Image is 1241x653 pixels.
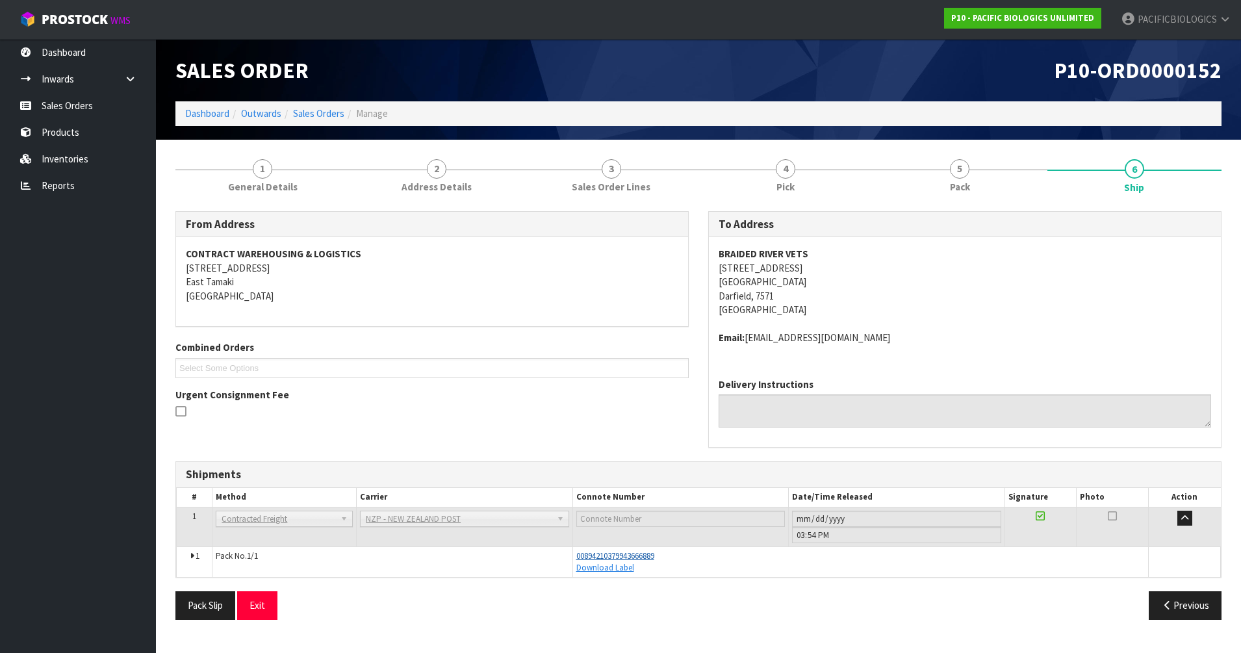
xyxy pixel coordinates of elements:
[1149,488,1221,507] th: Action
[719,331,745,344] strong: email
[110,14,131,27] small: WMS
[576,550,654,561] a: 00894210379943666889
[42,11,108,28] span: ProStock
[222,511,335,527] span: Contracted Freight
[402,180,472,194] span: Address Details
[950,180,970,194] span: Pack
[1149,591,1222,619] button: Previous
[192,511,196,522] span: 1
[186,248,361,260] strong: CONTRACT WAREHOUSING & LOGISTICS
[175,340,254,354] label: Combined Orders
[1054,57,1222,84] span: P10-ORD0000152
[776,180,795,194] span: Pick
[357,488,572,507] th: Carrier
[293,107,344,120] a: Sales Orders
[1077,488,1149,507] th: Photo
[1124,181,1144,194] span: Ship
[186,468,1211,481] h3: Shipments
[951,12,1094,23] strong: P10 - PACIFIC BIOLOGICS UNLIMITED
[427,159,446,179] span: 2
[576,562,634,573] a: Download Label
[356,107,388,120] span: Manage
[247,550,258,561] span: 1/1
[212,546,572,577] td: Pack No.
[228,180,298,194] span: General Details
[185,107,229,120] a: Dashboard
[175,388,289,402] label: Urgent Consignment Fee
[241,107,281,120] a: Outwards
[237,591,277,619] button: Exit
[175,591,235,619] button: Pack Slip
[950,159,969,179] span: 5
[719,331,1211,344] address: [EMAIL_ADDRESS][DOMAIN_NAME]
[576,511,785,527] input: Connote Number
[1138,13,1217,25] span: PACIFICBIOLOGICS
[572,488,788,507] th: Connote Number
[175,201,1222,630] span: Ship
[366,511,551,527] span: NZP - NEW ZEALAND POST
[1125,159,1144,179] span: 6
[19,11,36,27] img: cube-alt.png
[177,488,212,507] th: #
[602,159,621,179] span: 3
[776,159,795,179] span: 4
[253,159,272,179] span: 1
[719,247,1211,316] address: [STREET_ADDRESS] [GEOGRAPHIC_DATA] Darfield, 7571 [GEOGRAPHIC_DATA]
[572,180,650,194] span: Sales Order Lines
[789,488,1004,507] th: Date/Time Released
[186,247,678,303] address: [STREET_ADDRESS] East Tamaki [GEOGRAPHIC_DATA]
[186,218,678,231] h3: From Address
[196,550,199,561] span: 1
[1004,488,1077,507] th: Signature
[719,378,813,391] label: Delivery Instructions
[212,488,357,507] th: Method
[175,57,309,84] span: Sales Order
[719,248,808,260] strong: BRAIDED RIVER VETS
[719,218,1211,231] h3: To Address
